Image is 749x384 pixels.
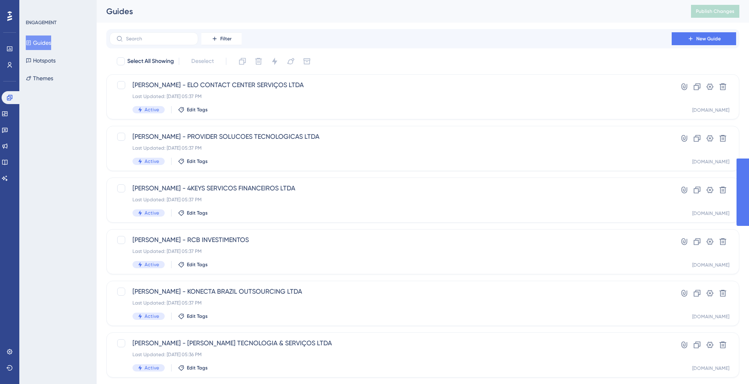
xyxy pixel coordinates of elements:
[145,210,159,216] span: Active
[26,35,51,50] button: Guides
[178,261,208,268] button: Edit Tags
[692,159,729,165] div: [DOMAIN_NAME]
[178,365,208,371] button: Edit Tags
[26,19,56,26] div: ENGAGEMENT
[184,54,221,69] button: Deselect
[132,93,649,100] div: Last Updated: [DATE] 05:37 PM
[692,262,729,268] div: [DOMAIN_NAME]
[132,184,649,193] span: [PERSON_NAME] - 4KEYS SERVICOS FINANCEIROS LTDA
[178,158,208,165] button: Edit Tags
[696,35,721,42] span: New Guide
[692,107,729,113] div: [DOMAIN_NAME]
[26,71,53,86] button: Themes
[132,80,649,90] span: [PERSON_NAME] - ELO CONTACT CENTER SERVIÇOS LTDA
[145,106,159,113] span: Active
[178,210,208,216] button: Edit Tags
[187,365,208,371] span: Edit Tags
[691,5,739,18] button: Publish Changes
[132,132,649,142] span: [PERSON_NAME] - PROVIDER SOLUCOES TECNOLOGICAS LTDA
[178,106,208,113] button: Edit Tags
[132,300,649,306] div: Last Updated: [DATE] 05:37 PM
[187,313,208,319] span: Edit Tags
[201,32,242,45] button: Filter
[187,158,208,165] span: Edit Tags
[692,313,729,320] div: [DOMAIN_NAME]
[132,351,649,358] div: Last Updated: [DATE] 05:36 PM
[132,196,649,203] div: Last Updated: [DATE] 05:37 PM
[692,365,729,371] div: [DOMAIN_NAME]
[132,248,649,255] div: Last Updated: [DATE] 05:37 PM
[132,145,649,151] div: Last Updated: [DATE] 05:37 PM
[26,53,56,68] button: Hotspots
[187,261,208,268] span: Edit Tags
[145,158,159,165] span: Active
[126,36,191,42] input: Search
[132,338,649,348] span: [PERSON_NAME] - [PERSON_NAME] TECNOLOGIA & SERVIÇOS LTDA
[220,35,232,42] span: Filter
[145,261,159,268] span: Active
[715,352,739,376] iframe: UserGuiding AI Assistant Launcher
[178,313,208,319] button: Edit Tags
[672,32,736,45] button: New Guide
[145,365,159,371] span: Active
[696,8,735,15] span: Publish Changes
[187,106,208,113] span: Edit Tags
[191,56,214,66] span: Deselect
[145,313,159,319] span: Active
[127,56,174,66] span: Select All Showing
[106,6,671,17] div: Guides
[187,210,208,216] span: Edit Tags
[132,287,649,296] span: [PERSON_NAME] - KONECTA BRAZIL OUTSOURCING LTDA
[692,210,729,217] div: [DOMAIN_NAME]
[132,235,649,245] span: [PERSON_NAME] - RCB INVESTIMENTOS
